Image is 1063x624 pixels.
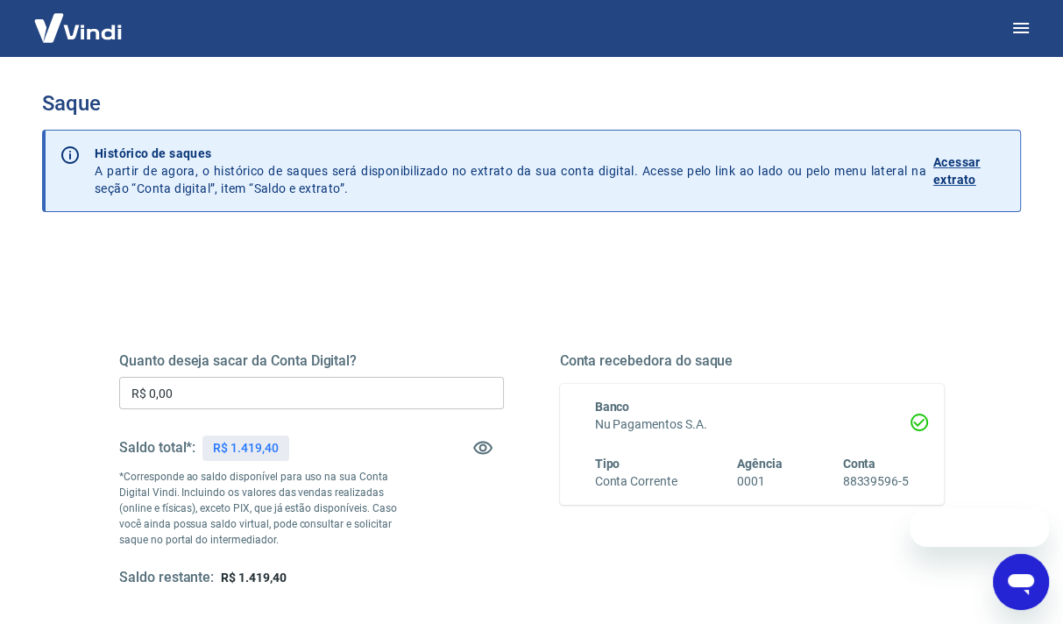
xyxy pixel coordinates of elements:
[933,153,1006,188] p: Acessar extrato
[119,569,214,587] h5: Saldo restante:
[737,472,783,491] h6: 0001
[595,457,620,471] span: Tipo
[595,472,677,491] h6: Conta Corrente
[42,91,1021,116] h3: Saque
[213,439,278,457] p: R$ 1.419,40
[993,554,1049,610] iframe: Botão para abrir a janela de mensagens
[842,457,875,471] span: Conta
[119,439,195,457] h5: Saldo total*:
[119,469,407,548] p: *Corresponde ao saldo disponível para uso na sua Conta Digital Vindi. Incluindo os valores das ve...
[595,400,630,414] span: Banco
[95,145,926,197] p: A partir de agora, o histórico de saques será disponibilizado no extrato da sua conta digital. Ac...
[119,352,504,370] h5: Quanto deseja sacar da Conta Digital?
[910,508,1049,547] iframe: Mensagem da empresa
[842,472,909,491] h6: 88339596-5
[21,1,135,54] img: Vindi
[933,145,1006,197] a: Acessar extrato
[595,415,910,434] h6: Nu Pagamentos S.A.
[737,457,783,471] span: Agência
[221,571,286,585] span: R$ 1.419,40
[560,352,945,370] h5: Conta recebedora do saque
[95,145,926,162] p: Histórico de saques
